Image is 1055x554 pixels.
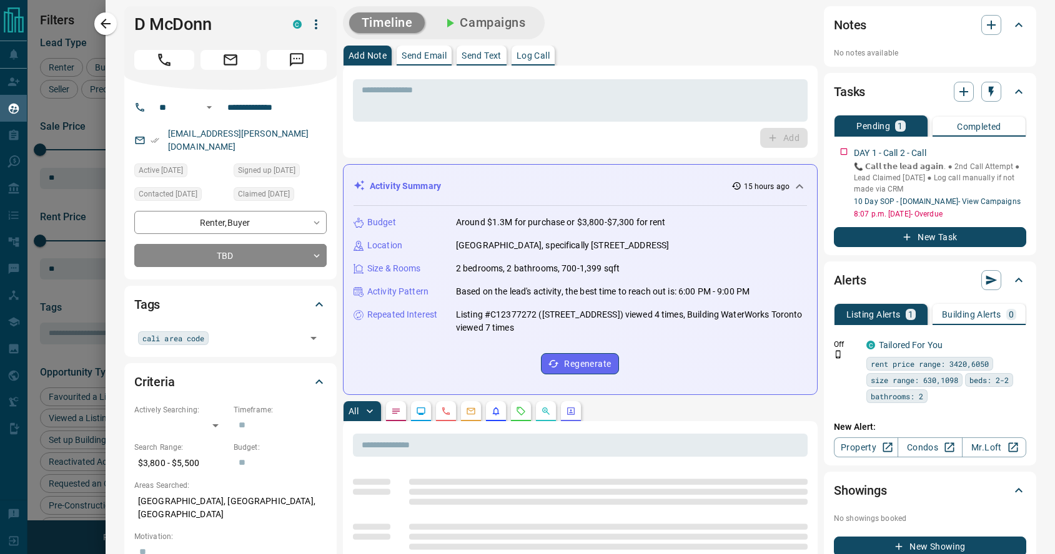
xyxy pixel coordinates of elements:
[349,407,359,415] p: All
[516,406,526,416] svg: Requests
[134,14,274,34] h1: D McDonn
[391,406,401,416] svg: Notes
[854,208,1026,220] p: 8:07 p.m. [DATE] - Overdue
[566,406,576,416] svg: Agent Actions
[456,285,750,298] p: Based on the lead's activity, the best time to reach out is: 6:00 PM - 9:00 PM
[541,406,551,416] svg: Opportunities
[402,51,447,60] p: Send Email
[168,129,309,152] a: [EMAIL_ADDRESS][PERSON_NAME][DOMAIN_NAME]
[139,164,183,177] span: Active [DATE]
[305,329,322,347] button: Open
[456,239,669,252] p: [GEOGRAPHIC_DATA], specifically [STREET_ADDRESS]
[134,211,327,234] div: Renter , Buyer
[834,480,887,500] h2: Showings
[854,197,1021,206] a: 10 Day SOP - [DOMAIN_NAME]- View Campaigns
[349,51,387,60] p: Add Note
[834,513,1026,524] p: No showings booked
[267,50,327,70] span: Message
[898,437,962,457] a: Condos
[134,163,227,181] div: Fri Sep 12 2025
[416,406,426,416] svg: Lead Browsing Activity
[234,442,327,453] p: Budget:
[134,367,327,397] div: Criteria
[234,404,327,415] p: Timeframe:
[834,47,1026,59] p: No notes available
[238,188,290,200] span: Claimed [DATE]
[517,51,550,60] p: Log Call
[142,332,205,344] span: cali area code
[134,491,327,525] p: [GEOGRAPHIC_DATA], [GEOGRAPHIC_DATA], [GEOGRAPHIC_DATA]
[908,310,913,319] p: 1
[234,163,327,181] div: Mon Feb 12 2024
[834,227,1026,247] button: New Task
[293,20,302,29] div: condos.ca
[134,442,227,453] p: Search Range:
[430,12,538,33] button: Campaigns
[238,164,295,177] span: Signed up [DATE]
[456,262,620,275] p: 2 bedrooms, 2 bathrooms, 700-1,399 sqft
[202,100,217,115] button: Open
[456,216,666,229] p: Around $1.3M for purchase or $3,800-$7,300 for rent
[134,50,194,70] span: Call
[134,244,327,267] div: TBD
[879,340,943,350] a: Tailored For You
[969,374,1009,386] span: beds: 2-2
[134,294,160,314] h2: Tags
[367,216,396,229] p: Budget
[134,372,175,392] h2: Criteria
[134,404,227,415] p: Actively Searching:
[834,265,1026,295] div: Alerts
[134,289,327,319] div: Tags
[866,341,875,349] div: condos.ca
[834,82,865,102] h2: Tasks
[134,480,327,491] p: Areas Searched:
[846,310,901,319] p: Listing Alerts
[834,420,1026,434] p: New Alert:
[367,308,437,321] p: Repeated Interest
[834,350,843,359] svg: Push Notification Only
[354,175,807,198] div: Activity Summary15 hours ago
[491,406,501,416] svg: Listing Alerts
[834,15,866,35] h2: Notes
[367,285,428,298] p: Activity Pattern
[871,374,958,386] span: size range: 630,1098
[134,187,227,205] div: Fri Sep 12 2025
[962,437,1026,457] a: Mr.Loft
[234,187,327,205] div: Fri Sep 12 2025
[957,122,1001,131] p: Completed
[834,437,898,457] a: Property
[139,188,197,200] span: Contacted [DATE]
[744,181,790,192] p: 15 hours ago
[871,390,923,402] span: bathrooms: 2
[834,475,1026,505] div: Showings
[834,270,866,290] h2: Alerts
[834,77,1026,107] div: Tasks
[151,136,159,145] svg: Email Verified
[541,353,619,374] button: Regenerate
[201,50,260,70] span: Email
[898,122,903,130] p: 1
[367,262,421,275] p: Size & Rooms
[349,12,425,33] button: Timeline
[134,531,327,542] p: Motivation:
[367,239,402,252] p: Location
[942,310,1001,319] p: Building Alerts
[871,357,989,370] span: rent price range: 3420,6050
[466,406,476,416] svg: Emails
[462,51,502,60] p: Send Text
[456,308,807,334] p: Listing #C12377272 ([STREET_ADDRESS]) viewed 4 times, Building WaterWorks Toronto viewed 7 times
[856,122,890,130] p: Pending
[441,406,451,416] svg: Calls
[370,180,441,193] p: Activity Summary
[134,453,227,474] p: $3,800 - $5,500
[1009,310,1014,319] p: 0
[854,147,926,160] p: DAY 1 - Call 2 - Call
[854,161,1026,195] p: 📞 𝗖𝗮𝗹𝗹 𝘁𝗵𝗲 𝗹𝗲𝗮𝗱 𝗮𝗴𝗮𝗶𝗻. ● 2nd Call Attempt ● Lead Claimed [DATE] ‎● Log call manually if not made ...
[834,339,859,350] p: Off
[834,10,1026,40] div: Notes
